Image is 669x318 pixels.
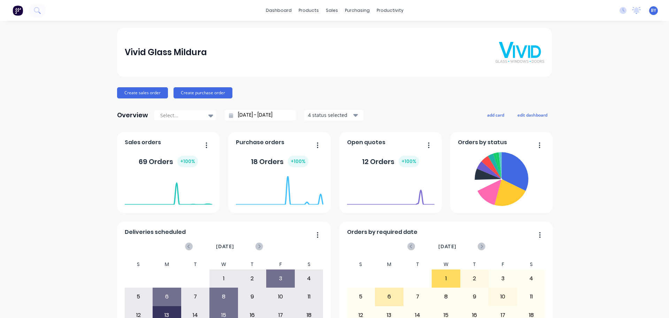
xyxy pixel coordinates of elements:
div: M [153,259,181,269]
div: M [375,259,403,269]
div: 7 [404,288,432,305]
span: Sales orders [125,138,161,147]
div: products [295,5,322,16]
div: 1 [432,270,460,287]
div: T [403,259,432,269]
span: Purchase orders [236,138,284,147]
div: 18 Orders [251,156,308,167]
div: Vivid Glass Mildura [125,45,207,59]
span: Orders by required date [347,228,417,236]
div: 4 status selected [308,111,352,119]
span: Deliveries scheduled [125,228,186,236]
div: T [238,259,267,269]
span: Open quotes [347,138,385,147]
div: T [181,259,210,269]
div: F [266,259,295,269]
div: S [347,259,375,269]
div: + 100 % [177,156,198,167]
button: add card [483,110,509,119]
div: 5 [125,288,153,305]
div: 3 [489,270,517,287]
div: + 100 % [399,156,419,167]
div: 2 [461,270,489,287]
button: Create sales order [117,87,168,98]
img: Factory [13,5,23,16]
div: F [489,259,517,269]
img: Vivid Glass Mildura [495,42,544,63]
div: sales [322,5,341,16]
span: BY [651,7,656,14]
div: Overview [117,108,148,122]
div: 6 [153,288,181,305]
span: Orders by status [458,138,507,147]
div: 7 [182,288,209,305]
div: productivity [373,5,407,16]
div: W [209,259,238,269]
div: 3 [267,270,294,287]
div: 9 [461,288,489,305]
div: 5 [347,288,375,305]
div: 4 [517,270,545,287]
div: 10 [489,288,517,305]
div: S [295,259,323,269]
div: 69 Orders [139,156,198,167]
div: S [517,259,546,269]
span: [DATE] [438,243,456,250]
div: 10 [267,288,294,305]
div: T [460,259,489,269]
div: S [124,259,153,269]
span: [DATE] [216,243,234,250]
div: 9 [238,288,266,305]
div: 12 Orders [362,156,419,167]
div: + 100 % [288,156,308,167]
button: Create purchase order [174,87,232,98]
div: 4 [295,270,323,287]
div: purchasing [341,5,373,16]
button: 4 status selected [304,110,363,120]
a: dashboard [262,5,295,16]
div: 11 [295,288,323,305]
div: 1 [210,270,238,287]
button: edit dashboard [513,110,552,119]
div: 8 [210,288,238,305]
div: 11 [517,288,545,305]
div: 2 [238,270,266,287]
div: 8 [432,288,460,305]
div: 6 [375,288,403,305]
div: W [432,259,460,269]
